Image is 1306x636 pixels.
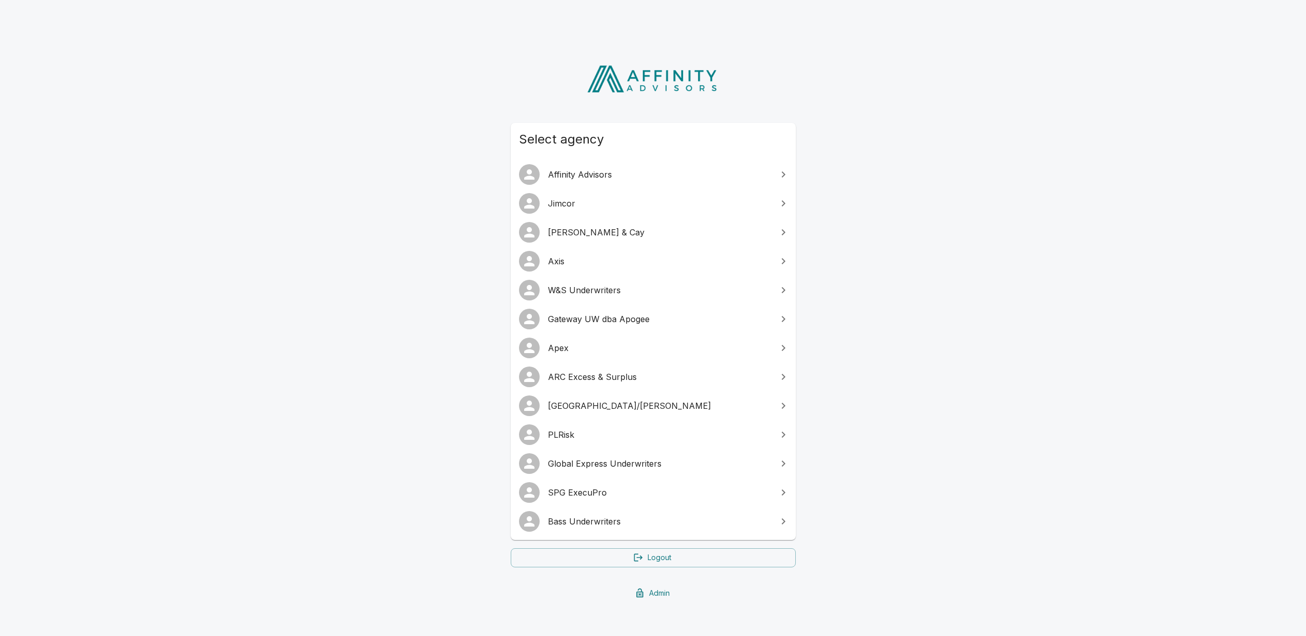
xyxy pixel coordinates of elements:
span: SPG ExecuPro [548,486,771,499]
a: [GEOGRAPHIC_DATA]/[PERSON_NAME] [511,391,796,420]
img: Affinity Advisors Logo [579,62,727,96]
span: [GEOGRAPHIC_DATA]/[PERSON_NAME] [548,400,771,412]
span: Select agency [519,131,788,148]
span: Axis [548,255,771,267]
a: SPG ExecuPro [511,478,796,507]
span: ARC Excess & Surplus [548,371,771,383]
a: Gateway UW dba Apogee [511,305,796,333]
span: Global Express Underwriters [548,457,771,470]
a: Apex [511,333,796,362]
a: [PERSON_NAME] & Cay [511,218,796,247]
a: Axis [511,247,796,276]
span: Jimcor [548,197,771,210]
a: PLRisk [511,420,796,449]
a: Admin [511,584,796,603]
span: Gateway UW dba Apogee [548,313,771,325]
span: Apex [548,342,771,354]
span: Bass Underwriters [548,515,771,528]
a: W&S Underwriters [511,276,796,305]
span: W&S Underwriters [548,284,771,296]
span: [PERSON_NAME] & Cay [548,226,771,239]
a: ARC Excess & Surplus [511,362,796,391]
a: Jimcor [511,189,796,218]
a: Bass Underwriters [511,507,796,536]
a: Affinity Advisors [511,160,796,189]
span: PLRisk [548,428,771,441]
a: Logout [511,548,796,567]
span: Affinity Advisors [548,168,771,181]
a: Global Express Underwriters [511,449,796,478]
